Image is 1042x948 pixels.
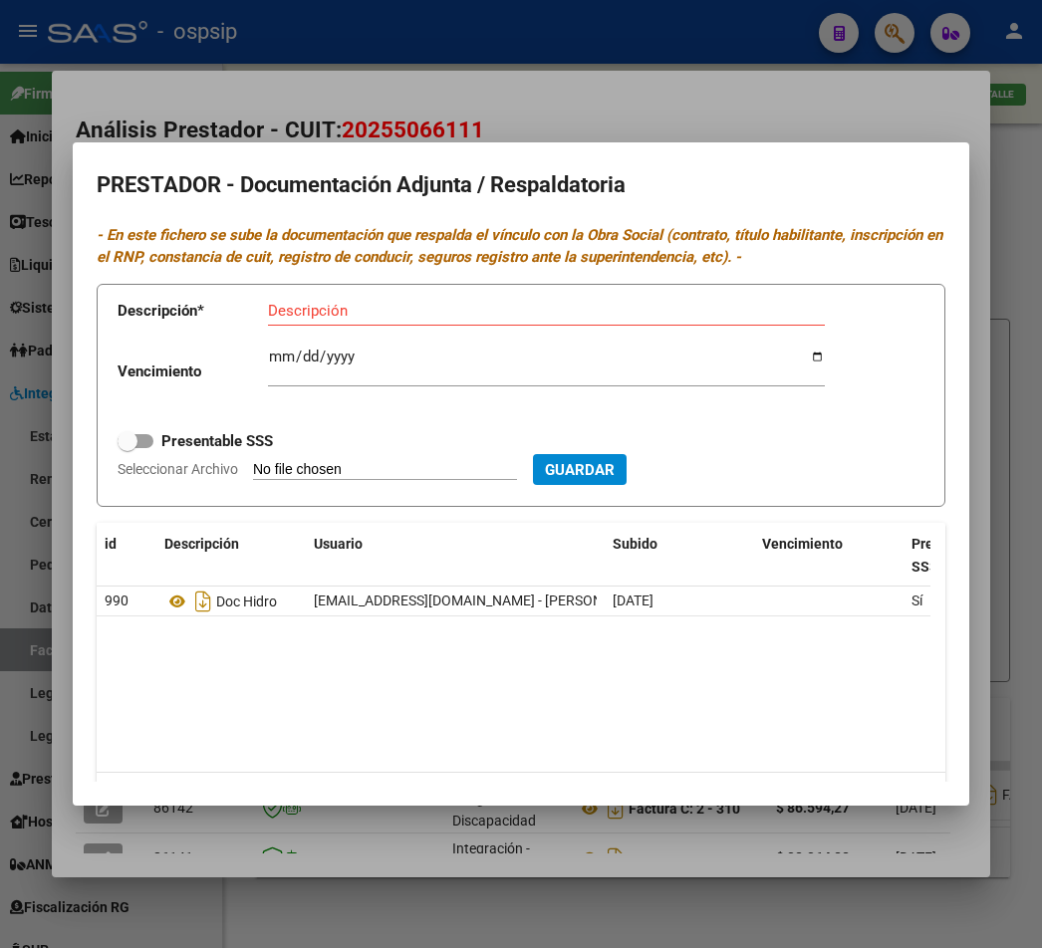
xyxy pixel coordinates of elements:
[904,523,1023,589] datatable-header-cell: Presentable SSS
[118,300,268,323] p: Descripción
[912,592,922,608] span: Sí
[97,773,945,823] div: 1 total
[306,523,605,589] datatable-header-cell: Usuario
[605,523,754,589] datatable-header-cell: Subido
[533,454,627,485] button: Guardar
[105,592,129,608] span: 990
[613,536,657,552] span: Subido
[118,360,268,383] p: Vencimiento
[105,536,117,552] span: id
[545,461,615,479] span: Guardar
[754,523,904,589] datatable-header-cell: Vencimiento
[118,461,238,477] span: Seleccionar Archivo
[912,536,989,575] span: Presentable SSS
[314,536,363,552] span: Usuario
[164,536,239,552] span: Descripción
[762,536,843,552] span: Vencimiento
[97,523,156,589] datatable-header-cell: id
[974,880,1022,928] iframe: Intercom live chat
[97,166,945,204] h2: PRESTADOR - Documentación Adjunta / Respaldatoria
[97,226,942,267] i: - En este fichero se sube la documentación que respalda el vínculo con la Obra Social (contrato, ...
[613,592,653,608] span: [DATE]
[156,523,306,589] datatable-header-cell: Descripción
[161,432,273,450] strong: Presentable SSS
[216,593,277,609] span: Doc Hidro
[190,586,216,617] i: Descargar documento
[314,592,651,608] span: [EMAIL_ADDRESS][DOMAIN_NAME] - [PERSON_NAME]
